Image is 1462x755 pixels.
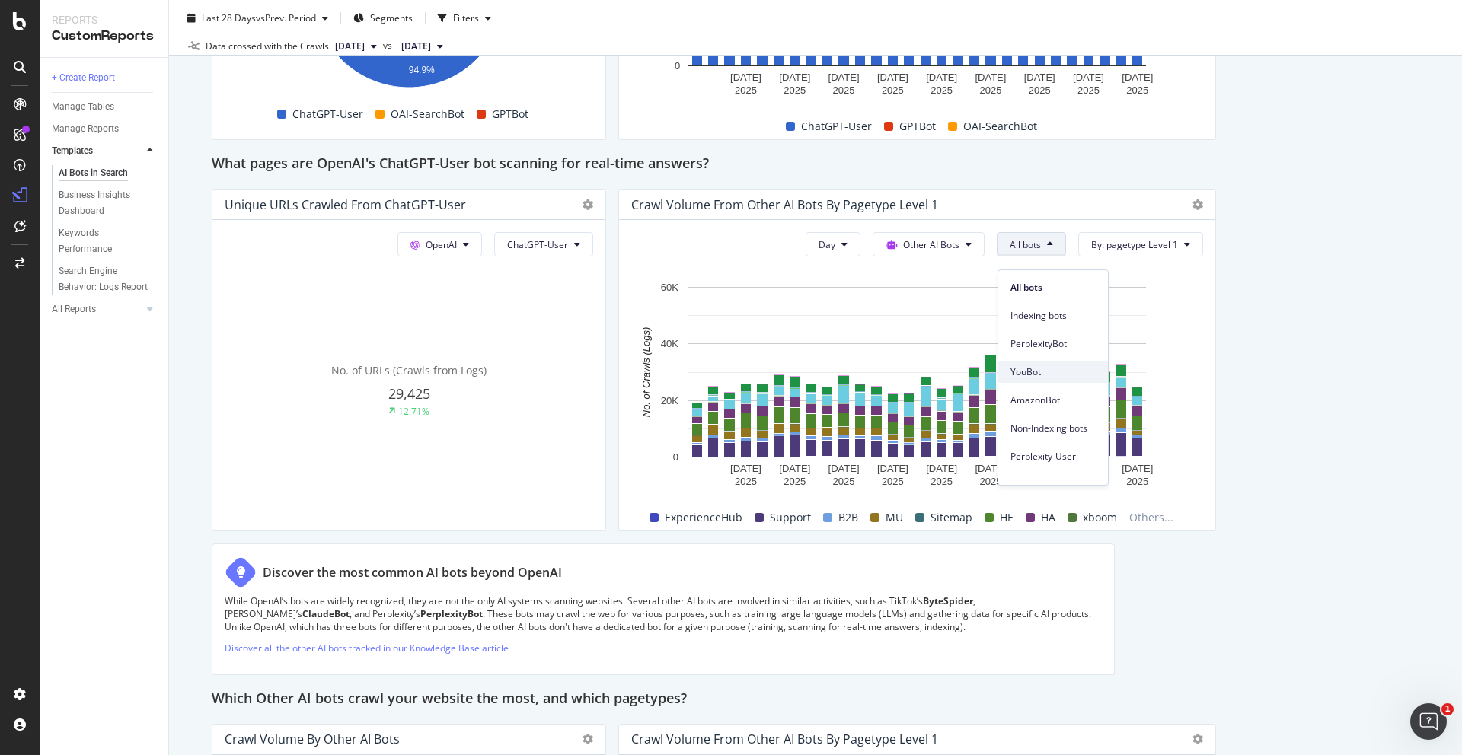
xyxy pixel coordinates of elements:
div: Unique URLs Crawled from ChatGPT-User [225,197,466,212]
svg: A chart. [631,279,1203,492]
text: [DATE] [779,72,810,83]
text: 2025 [1077,476,1100,487]
text: [DATE] [1122,463,1153,474]
iframe: Intercom live chat [1410,703,1447,740]
text: [DATE] [730,463,761,474]
text: [DATE] [975,72,1006,83]
a: All Reports [52,301,142,317]
span: Non-Indexing bots [1010,422,1096,435]
a: Discover all the other AI bots tracked in our Knowledge Base article [225,642,509,655]
span: Indexing bots [1010,309,1096,323]
text: [DATE] [1024,72,1055,83]
span: ExperienceHub [665,508,742,527]
div: All Reports [52,301,96,317]
a: + Create Report [52,70,158,86]
a: Business Insights Dashboard [59,187,158,219]
text: [DATE] [877,463,908,474]
div: Manage Reports [52,121,119,137]
span: xboom [1083,508,1117,527]
text: 2025 [784,476,806,487]
text: [DATE] [828,72,860,83]
text: 2025 [735,476,757,487]
div: Discover the most common AI bots beyond OpenAI [263,564,562,581]
div: Manage Tables [52,99,114,115]
p: While OpenAI’s bots are widely recognized, they are not the only AI systems scanning websites. Se... [225,594,1102,633]
text: [DATE] [1122,72,1153,83]
span: HE [1000,508,1014,527]
div: Filters [453,11,479,24]
text: 60K [661,282,678,293]
text: [DATE] [730,72,761,83]
strong: ClaudeBot [302,607,350,620]
div: Search Engine Behavior: Logs Report [59,263,148,295]
text: [DATE] [877,72,908,83]
text: [DATE] [1073,72,1104,83]
span: Others... [1123,508,1179,527]
button: Segments [347,6,419,30]
text: 2025 [931,84,953,96]
div: Unique URLs Crawled from ChatGPT-UserOpenAIChatGPT-UserNo. of URLs (Crawls from Logs)29,42512.71% [212,189,606,531]
span: B2B [838,508,858,527]
a: Keywords Performance [59,225,158,257]
span: OpenAI [426,238,457,251]
div: AI Bots in Search [59,165,128,181]
span: OAI-SearchBot [391,105,464,123]
text: 2025 [833,476,855,487]
text: 94.9% [409,65,435,75]
div: Business Insights Dashboard [59,187,146,219]
a: Templates [52,143,142,159]
span: Bytespider [1010,478,1096,492]
text: 2025 [1029,476,1051,487]
span: All bots [1010,281,1096,295]
button: [DATE] [329,37,383,56]
span: 1 [1441,703,1454,715]
button: Other AI Bots [873,232,985,256]
button: All bots [997,232,1066,256]
h2: What pages are OpenAI's ChatGPT-User bot scanning for real-time answers? [212,152,709,177]
strong: PerplexityBot [420,607,483,620]
span: YouBot [1010,365,1096,379]
a: Manage Tables [52,99,158,115]
div: Keywords Performance [59,225,144,257]
text: 2025 [979,476,1001,487]
span: MU [886,508,903,527]
text: 2025 [1029,84,1051,96]
text: 2025 [882,476,904,487]
span: Last 28 Days [202,11,256,24]
div: Crawl Volume from Other AI Bots by pagetype Level 1 [631,731,938,747]
text: 2025 [833,84,855,96]
span: 2025 Jul. 27th [401,40,431,53]
h2: Which Other AI bots crawl your website the most, and which pagetypes? [212,687,687,712]
text: 2025 [931,476,953,487]
span: Sitemap [931,508,972,527]
button: ChatGPT-User [494,232,593,256]
text: 0 [673,451,678,463]
div: Data crossed with the Crawls [206,40,329,53]
button: [DATE] [395,37,449,56]
text: 0 [675,60,680,72]
text: [DATE] [779,463,810,474]
span: 2025 Aug. 24th [335,40,365,53]
div: Crawl Volume from Other AI Bots by pagetype Level 1 [631,197,938,212]
text: [DATE] [926,72,957,83]
text: [DATE] [926,463,957,474]
span: No. of URLs (Crawls from Logs) [331,363,487,377]
text: 20K [661,395,678,406]
span: OAI-SearchBot [963,117,1037,135]
span: ChatGPT-User [507,238,568,251]
div: Which Other AI bots crawl your website the most, and which pagetypes? [212,687,1419,712]
div: Templates [52,143,93,159]
a: Manage Reports [52,121,158,137]
a: AI Bots in Search [59,165,158,181]
div: Reports [52,12,156,27]
button: Filters [432,6,497,30]
span: Segments [370,11,413,24]
span: HA [1041,508,1055,527]
div: What pages are OpenAI's ChatGPT-User bot scanning for real-time answers? [212,152,1419,177]
text: 2025 [882,84,904,96]
span: By: pagetype Level 1 [1091,238,1178,251]
a: Search Engine Behavior: Logs Report [59,263,158,295]
div: 12.71% [398,405,429,418]
span: GPTBot [492,105,528,123]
